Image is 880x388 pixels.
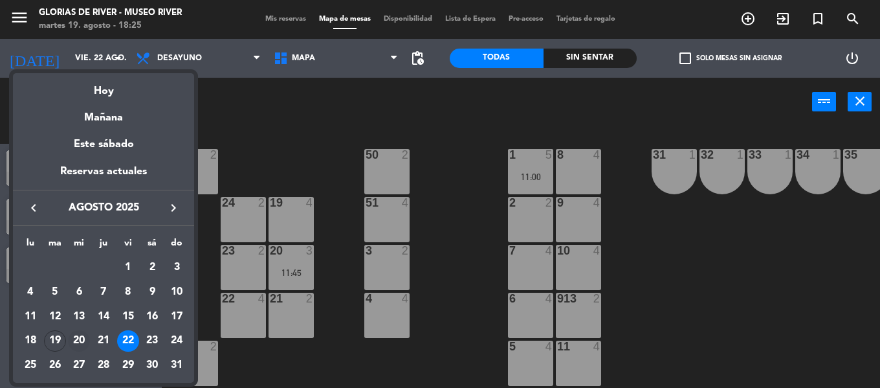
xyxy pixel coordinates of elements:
i: keyboard_arrow_right [166,200,181,216]
td: 17 de agosto de 2025 [164,304,189,329]
td: 28 de agosto de 2025 [91,353,116,378]
td: 24 de agosto de 2025 [164,329,189,354]
div: 8 [117,281,139,303]
td: 18 de agosto de 2025 [18,329,43,354]
div: 3 [166,257,188,279]
td: 26 de agosto de 2025 [43,353,67,378]
td: 4 de agosto de 2025 [18,280,43,304]
button: keyboard_arrow_right [162,200,185,216]
th: lunes [18,236,43,256]
td: 3 de agosto de 2025 [164,256,189,280]
th: miércoles [67,236,91,256]
td: 9 de agosto de 2025 [140,280,165,304]
td: 21 de agosto de 2025 [91,329,116,354]
div: Este sábado [13,126,194,163]
div: 22 [117,330,139,352]
i: keyboard_arrow_left [26,200,41,216]
div: Mañana [13,100,194,126]
div: 25 [19,354,41,376]
div: Hoy [13,73,194,100]
div: 9 [141,281,163,303]
div: 24 [166,330,188,352]
div: 19 [44,330,66,352]
div: 20 [68,330,90,352]
div: 10 [166,281,188,303]
td: 30 de agosto de 2025 [140,353,165,378]
td: 11 de agosto de 2025 [18,304,43,329]
div: 4 [19,281,41,303]
div: 29 [117,354,139,376]
div: 17 [166,306,188,328]
span: agosto 2025 [45,200,162,216]
td: 29 de agosto de 2025 [116,353,140,378]
div: 6 [68,281,90,303]
td: 12 de agosto de 2025 [43,304,67,329]
div: 11 [19,306,41,328]
button: keyboard_arrow_left [22,200,45,216]
div: 5 [44,281,66,303]
td: 1 de agosto de 2025 [116,256,140,280]
th: viernes [116,236,140,256]
div: 28 [93,354,115,376]
div: 16 [141,306,163,328]
td: 31 de agosto de 2025 [164,353,189,378]
div: 18 [19,330,41,352]
td: AGO. [18,256,116,280]
div: 30 [141,354,163,376]
div: 27 [68,354,90,376]
div: 7 [93,281,115,303]
td: 6 de agosto de 2025 [67,280,91,304]
td: 10 de agosto de 2025 [164,280,189,304]
div: 23 [141,330,163,352]
div: 13 [68,306,90,328]
td: 13 de agosto de 2025 [67,304,91,329]
div: 15 [117,306,139,328]
div: 21 [93,330,115,352]
td: 15 de agosto de 2025 [116,304,140,329]
td: 27 de agosto de 2025 [67,353,91,378]
td: 14 de agosto de 2025 [91,304,116,329]
td: 16 de agosto de 2025 [140,304,165,329]
td: 5 de agosto de 2025 [43,280,67,304]
th: sábado [140,236,165,256]
div: 1 [117,257,139,279]
td: 19 de agosto de 2025 [43,329,67,354]
td: 22 de agosto de 2025 [116,329,140,354]
div: 31 [166,354,188,376]
td: 23 de agosto de 2025 [140,329,165,354]
td: 8 de agosto de 2025 [116,280,140,304]
td: 7 de agosto de 2025 [91,280,116,304]
div: Reservas actuales [13,163,194,190]
div: 2 [141,257,163,279]
td: 20 de agosto de 2025 [67,329,91,354]
th: jueves [91,236,116,256]
div: 12 [44,306,66,328]
th: martes [43,236,67,256]
div: 26 [44,354,66,376]
td: 25 de agosto de 2025 [18,353,43,378]
div: 14 [93,306,115,328]
td: 2 de agosto de 2025 [140,256,165,280]
th: domingo [164,236,189,256]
